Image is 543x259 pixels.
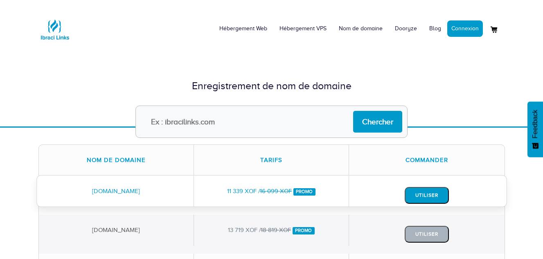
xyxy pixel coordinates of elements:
span: Promo [293,227,315,234]
a: Logo Ibraci Links [38,6,71,46]
div: Tarifs [194,145,349,176]
div: [DOMAIN_NAME] [39,176,194,207]
a: Connexion [447,20,483,37]
button: Feedback - Afficher l’enquête [527,101,543,157]
div: 13 719 XOF / [194,215,349,245]
button: Utiliser [405,187,449,204]
del: 16 099 XOF [260,188,292,194]
a: Nom de domaine [333,16,389,41]
span: Promo [293,188,316,196]
a: Hébergement Web [213,16,273,41]
a: Dooryze [389,16,423,41]
a: Blog [423,16,447,41]
del: 18 819 XOF [261,227,291,233]
span: Feedback [532,110,539,138]
div: Nom de domaine [39,145,194,176]
button: Utiliser [405,226,449,243]
input: Chercher [353,111,402,133]
div: 11 339 XOF / [194,176,349,207]
div: [DOMAIN_NAME] [39,215,194,245]
a: Hébergement VPS [273,16,333,41]
div: Commander [349,145,504,176]
input: Ex : ibracilinks.com [135,106,408,138]
img: Logo Ibraci Links [38,13,71,46]
div: Enregistrement de nom de domaine [38,79,505,93]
